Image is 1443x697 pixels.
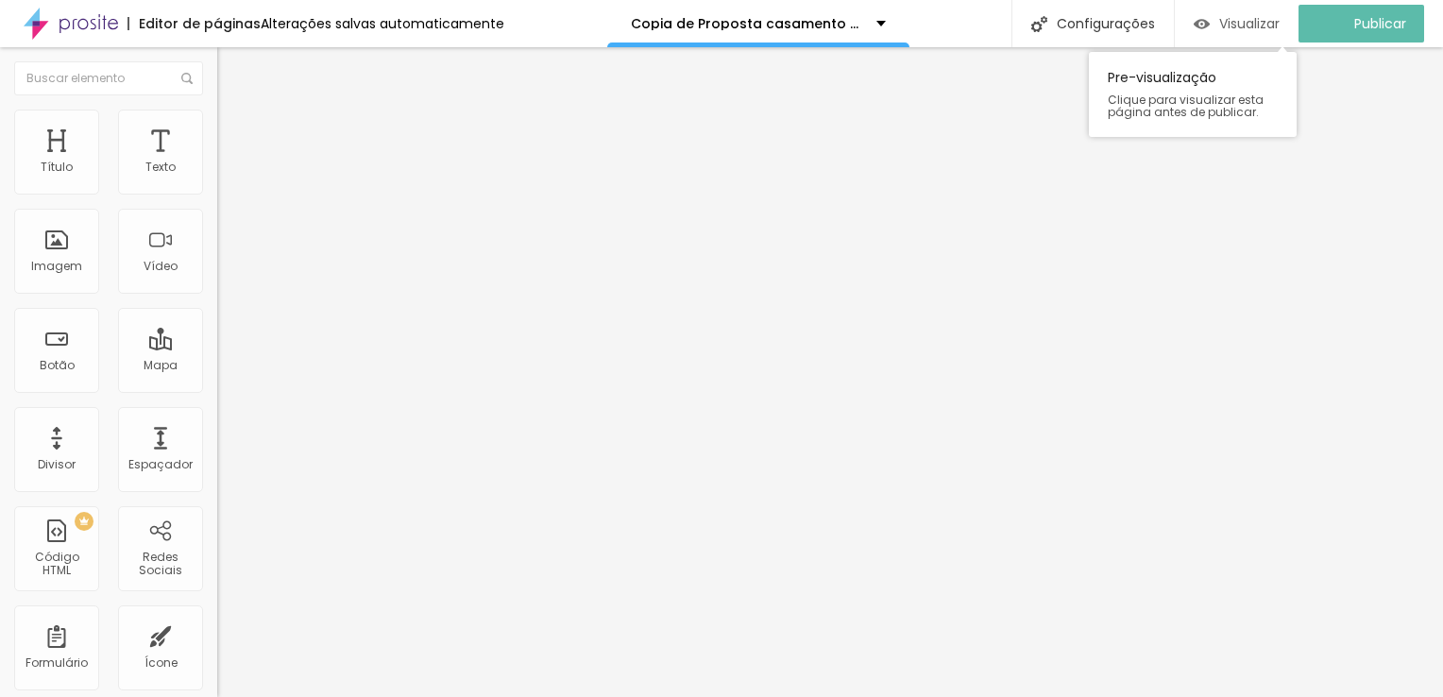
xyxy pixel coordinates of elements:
div: Ícone [144,656,178,670]
div: Divisor [38,458,76,471]
button: Publicar [1299,5,1424,42]
div: Formulário [25,656,88,670]
div: Código HTML [19,551,93,578]
p: Copia de Proposta casamento Mosaico [631,17,862,30]
button: Visualizar [1175,5,1299,42]
div: Botão [40,359,75,372]
div: Alterações salvas automaticamente [261,17,504,30]
div: Editor de páginas [127,17,261,30]
div: Vídeo [144,260,178,273]
div: Pre-visualização [1089,52,1297,137]
span: Visualizar [1219,16,1280,31]
img: Icone [181,73,193,84]
img: Icone [1031,16,1047,32]
div: Imagem [31,260,82,273]
div: Texto [145,161,176,174]
span: Clique para visualizar esta página antes de publicar. [1108,93,1278,118]
div: Título [41,161,73,174]
img: view-1.svg [1194,16,1210,32]
div: Redes Sociais [123,551,197,578]
input: Buscar elemento [14,61,203,95]
div: Espaçador [128,458,193,471]
span: Publicar [1354,16,1406,31]
div: Mapa [144,359,178,372]
iframe: Editor [217,47,1443,697]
